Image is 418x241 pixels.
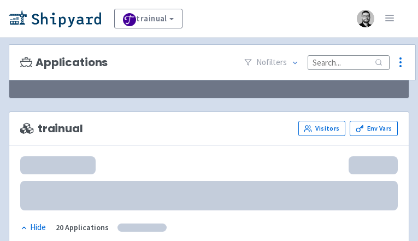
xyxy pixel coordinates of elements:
span: trainual [20,122,83,135]
div: Hide [20,221,46,234]
a: Visitors [298,121,345,136]
span: No filter s [256,56,287,69]
img: Shipyard logo [9,10,101,27]
div: 20 Applications [56,221,109,234]
a: trainual [114,9,182,28]
input: Search... [308,55,390,70]
h3: Applications [20,56,108,69]
button: Hide [20,221,47,234]
a: Env Vars [350,121,398,136]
